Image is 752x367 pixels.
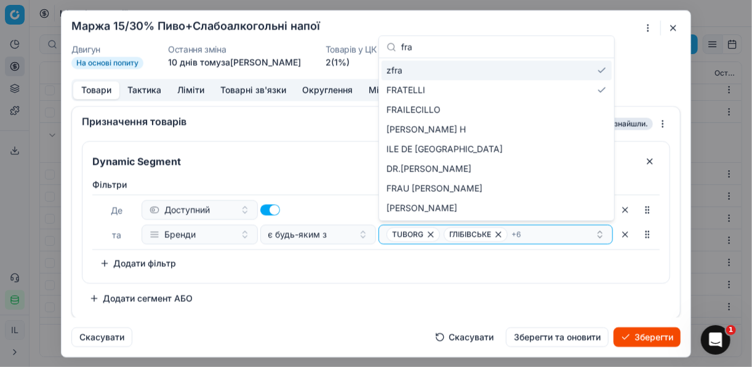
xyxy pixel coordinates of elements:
[111,205,123,215] span: Де
[386,65,402,77] span: zfra
[82,288,200,308] button: Додати сегмент АБО
[386,84,425,97] span: FRATELLI
[326,56,350,68] a: 2(1%)
[401,34,607,59] input: Input to search
[164,228,196,240] span: Бренди
[212,81,294,99] button: Товарні зв'язки
[386,104,441,116] span: FRAILECILLO
[82,116,487,126] div: Призначення товарів
[511,229,521,239] span: + 6
[378,224,613,244] button: TUBORGГЛІБІВСЬКЕ+6
[71,327,132,347] button: Скасувати
[726,325,736,335] span: 1
[119,81,169,99] button: Тактика
[92,178,660,191] label: Фiльтри
[392,229,423,239] span: TUBORG
[169,81,212,99] button: Ліміти
[294,81,361,99] button: Округлення
[168,45,301,53] dt: Остання зміна
[164,203,210,216] span: Доступний
[113,229,122,240] span: та
[614,327,681,347] button: Зберегти
[71,57,143,69] span: На основі попиту
[71,20,320,31] h2: Маржа 15/30% Пиво+Слабоалкогольні напої
[268,228,327,240] span: є будь-яким з
[701,325,730,355] iframe: Intercom live chat
[92,253,183,273] button: Додати фільтр
[379,58,614,221] div: Suggestions
[506,327,609,347] button: Зберегти та оновити
[386,124,466,136] span: [PERSON_NAME] H
[449,229,491,239] span: ГЛІБІВСЬКЕ
[386,183,482,195] span: FRAU [PERSON_NAME]
[386,143,503,156] span: ILE DE [GEOGRAPHIC_DATA]
[168,57,301,67] span: 10 днів тому за [PERSON_NAME]
[386,202,457,215] span: [PERSON_NAME]
[90,151,635,171] input: Сегмент
[428,327,501,347] button: Скасувати
[326,45,377,53] dt: Товарів у ЦК
[386,163,471,175] span: DR.[PERSON_NAME]
[71,45,143,53] dt: Двигун
[361,81,451,99] button: Мінімальні кроки
[73,81,119,99] button: Товари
